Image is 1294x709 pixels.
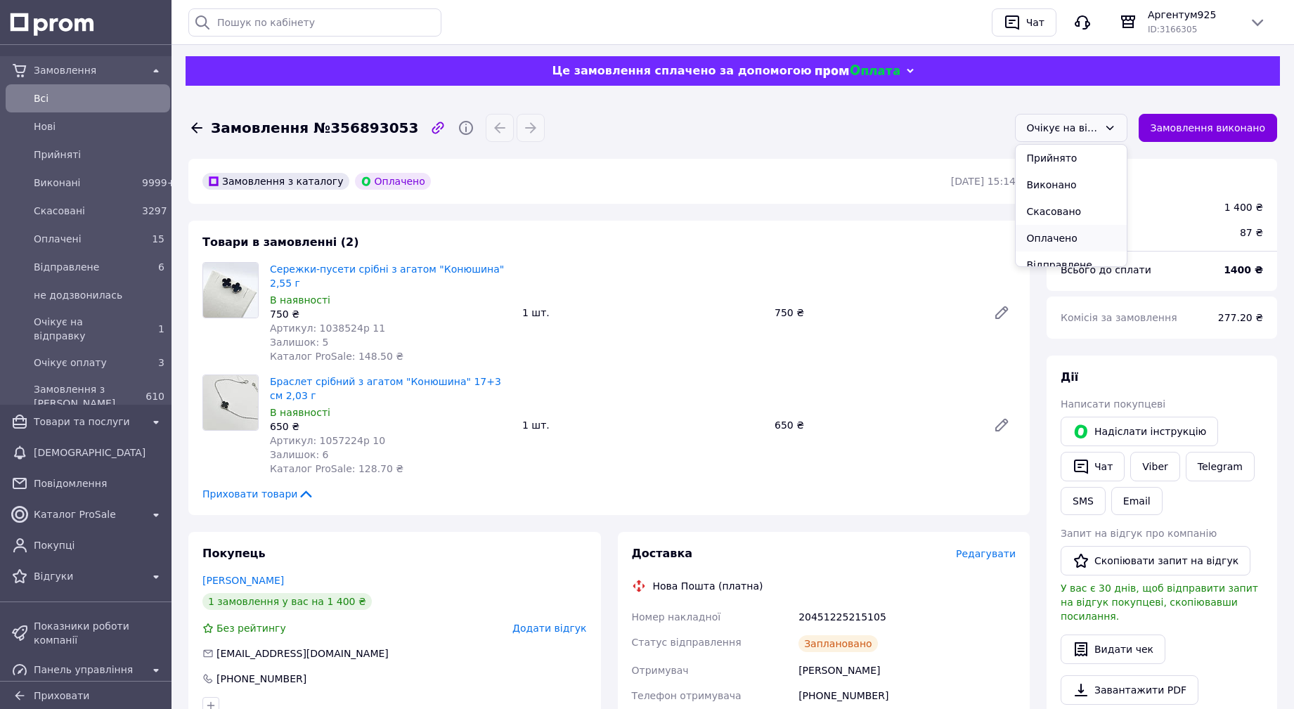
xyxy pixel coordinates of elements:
span: [EMAIL_ADDRESS][DOMAIN_NAME] [216,648,389,659]
div: Очікує на відправку [1027,120,1099,136]
span: Повідомлення [34,476,164,490]
button: Чат [1061,452,1125,481]
img: Сережки-пусети срібні з агатом "Конюшина" 2,55 г [203,263,258,318]
b: 1400 ₴ [1224,264,1263,275]
div: 650 ₴ [270,419,511,434]
span: Товари та послуги [34,415,142,429]
img: evopay logo [815,65,900,78]
span: У вас є 30 днів, щоб відправити запит на відгук покупцеві, скопіювавши посилання. [1061,583,1258,622]
span: Показники роботи компанії [34,619,164,647]
span: Написати покупцеві [1061,398,1165,410]
span: Отримувач [632,665,689,676]
span: Доставка [632,547,693,560]
div: [PHONE_NUMBER] [215,672,308,686]
a: [PERSON_NAME] [202,575,284,586]
div: 20451225215105 [796,604,1018,630]
span: Залишок: 5 [270,337,329,348]
span: 15 [152,233,164,245]
a: Редагувати [988,411,1016,439]
span: Без рейтингу [216,623,286,634]
div: [PHONE_NUMBER] [796,683,1018,708]
div: 750 ₴ [270,307,511,321]
div: Заплановано [798,635,878,652]
div: 1 замовлення у вас на 1 400 ₴ [202,593,372,610]
li: Відправлене [1016,252,1127,278]
span: [DEMOGRAPHIC_DATA] [34,445,164,460]
span: 3297 [142,205,167,216]
span: 1 [158,323,164,334]
button: Email [1111,487,1163,515]
img: Браслет срібний з агатом "Конюшина" 17+3 см 2,03 г [203,375,258,430]
div: 650 ₴ [769,415,982,435]
span: Каталог ProSale: 128.70 ₴ [270,463,403,474]
span: Артикул: 1057224р 10 [270,435,385,446]
span: Замовлення [34,63,142,77]
li: Прийнято [1016,145,1127,171]
li: Оплачено [1016,225,1127,252]
span: Відгуки [34,569,142,583]
a: Завантажити PDF [1061,675,1198,705]
button: Видати чек [1061,635,1165,664]
span: 9999+ [142,177,175,188]
button: Скопіювати запит на відгук [1061,546,1250,575]
li: Виконано [1016,171,1127,198]
span: не додзвонилась [34,288,164,302]
button: Надіслати інструкцію [1061,417,1218,446]
div: [PERSON_NAME] [796,658,1018,683]
span: Запит на відгук про компанію [1061,528,1217,539]
span: Телефон отримувача [632,690,742,701]
span: Приховати товари [202,487,314,501]
span: Комісія за замовлення [1061,312,1177,323]
span: Замовлення з [PERSON_NAME] [34,382,136,410]
span: Панель управління [34,663,142,677]
span: Залишок: 6 [270,449,329,460]
button: SMS [1061,487,1106,515]
span: Всi [34,91,164,105]
div: Нова Пошта (платна) [649,579,767,593]
input: Пошук по кабінету [188,8,441,37]
span: Виконані [34,176,136,190]
span: Всього до сплати [1061,264,1151,275]
div: Замовлення з каталогу [202,173,349,190]
span: Приховати [34,690,89,701]
button: Чат [992,8,1056,37]
span: Покупці [34,538,164,552]
span: Прийняті [34,148,164,162]
span: Відправлене [34,260,136,274]
a: Сережки-пусети срібні з агатом "Конюшина" 2,55 г [270,264,504,289]
span: Додати відгук [512,623,586,634]
span: Каталог ProSale [34,507,142,521]
time: [DATE] 15:14 [951,176,1016,187]
span: Це замовлення сплачено за допомогою [552,64,811,77]
div: Оплачено [355,173,431,190]
button: Замовлення виконано [1139,114,1278,142]
span: 3 [158,357,164,368]
span: В наявності [270,407,330,418]
div: 1 шт. [517,303,769,323]
div: 1 400 ₴ [1224,200,1263,214]
span: Артикул: 1038524р 11 [270,323,385,334]
span: 277.20 ₴ [1218,312,1263,323]
span: Редагувати [956,548,1016,559]
span: Статус відправлення [632,637,742,648]
div: Чат [1023,12,1047,33]
div: 1 шт. [517,415,769,435]
span: Дії [1061,370,1078,384]
span: В наявності [270,294,330,306]
span: Товари в замовленні (2) [202,235,359,249]
span: 6 [158,261,164,273]
a: Редагувати [988,299,1016,327]
a: Telegram [1186,452,1255,481]
li: Скасовано [1016,198,1127,225]
span: ID: 3166305 [1148,25,1197,34]
span: Очікує на відправку [34,315,136,343]
span: Замовлення №356893053 [211,118,418,138]
span: Оплачені [34,232,136,246]
span: Аргентум925 [1148,8,1238,22]
span: Номер накладної [632,611,721,623]
span: Каталог ProSale: 148.50 ₴ [270,351,403,362]
div: 87 ₴ [1231,217,1272,248]
a: Viber [1130,452,1179,481]
span: 610 [145,391,164,402]
span: Скасовані [34,204,136,218]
